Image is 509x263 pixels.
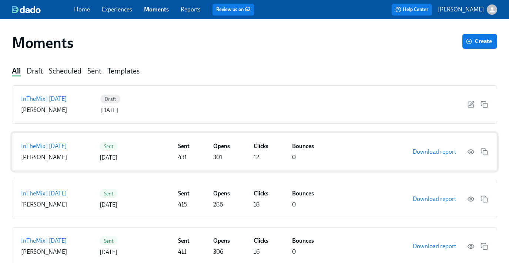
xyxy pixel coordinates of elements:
[12,85,497,124] a: InTheMix | [DATE][PERSON_NAME]Draft[DATE]
[100,106,118,115] p: [DATE]
[21,248,67,256] p: [PERSON_NAME]
[21,142,67,150] p: InTheMix | [DATE]
[178,201,187,209] p: 415
[12,66,21,76] button: All
[178,248,187,256] p: 411
[12,34,73,52] h1: Moments
[21,106,67,114] p: [PERSON_NAME]
[107,66,140,76] button: Templates
[21,237,67,245] p: InTheMix | [DATE]
[467,148,475,156] button: View
[292,248,296,256] p: 0
[102,6,132,13] a: Experiences
[408,239,461,254] button: Download report
[213,189,230,198] h6: Opens
[100,191,118,197] span: Sent
[467,195,475,203] button: View
[178,142,190,150] h6: Sent
[12,6,41,13] img: dado
[100,96,120,102] span: Draft
[462,34,497,49] button: Create
[480,101,488,108] button: Duplicate
[213,153,222,161] p: 301
[27,66,43,76] button: Draft
[100,248,117,256] p: [DATE]
[254,201,259,209] p: 18
[254,153,259,161] p: 12
[49,66,81,76] button: Scheduled
[254,189,268,198] h6: Clicks
[480,243,488,250] button: Duplicate
[480,148,488,156] button: Duplicate
[392,4,432,16] button: Help Center
[100,201,117,209] p: [DATE]
[74,6,90,13] a: Home
[292,189,314,198] h6: Bounces
[292,201,296,209] p: 0
[413,195,456,203] span: Download report
[438,6,484,14] p: [PERSON_NAME]
[254,237,268,245] h6: Clicks
[213,142,230,150] h6: Opens
[292,237,314,245] h6: Bounces
[21,153,67,161] p: [PERSON_NAME]
[413,243,456,250] span: Download report
[212,4,254,16] button: Review us on G2
[100,238,118,244] span: Sent
[395,6,428,13] span: Help Center
[408,192,461,206] button: Download report
[216,6,251,13] a: Review us on G2
[213,248,224,256] p: 306
[178,237,190,245] h6: Sent
[413,148,456,156] span: Download report
[144,6,169,13] a: Moments
[480,195,488,203] button: Duplicate
[213,201,223,209] p: 286
[21,201,67,209] p: [PERSON_NAME]
[254,142,268,150] h6: Clicks
[21,95,67,103] p: InTheMix | [DATE]
[181,6,201,13] a: Reports
[12,133,497,171] a: InTheMix | [DATE][PERSON_NAME]Sent[DATE]Sent431Opens301Clicks12Bounces0Download report
[292,153,296,161] p: 0
[12,6,74,13] a: dado
[178,189,190,198] h6: Sent
[438,4,497,15] button: [PERSON_NAME]
[178,153,187,161] p: 431
[87,66,101,76] button: Sent
[12,180,497,218] a: InTheMix | [DATE][PERSON_NAME]Sent[DATE]Sent415Opens286Clicks18Bounces0Download report
[467,243,475,250] button: View
[467,101,475,108] button: Edit
[254,248,260,256] p: 16
[292,142,314,150] h6: Bounces
[100,154,117,162] p: [DATE]
[100,144,118,149] span: Sent
[468,38,492,45] span: Create
[408,144,461,159] button: Download report
[21,189,67,198] p: InTheMix | [DATE]
[213,237,230,245] h6: Opens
